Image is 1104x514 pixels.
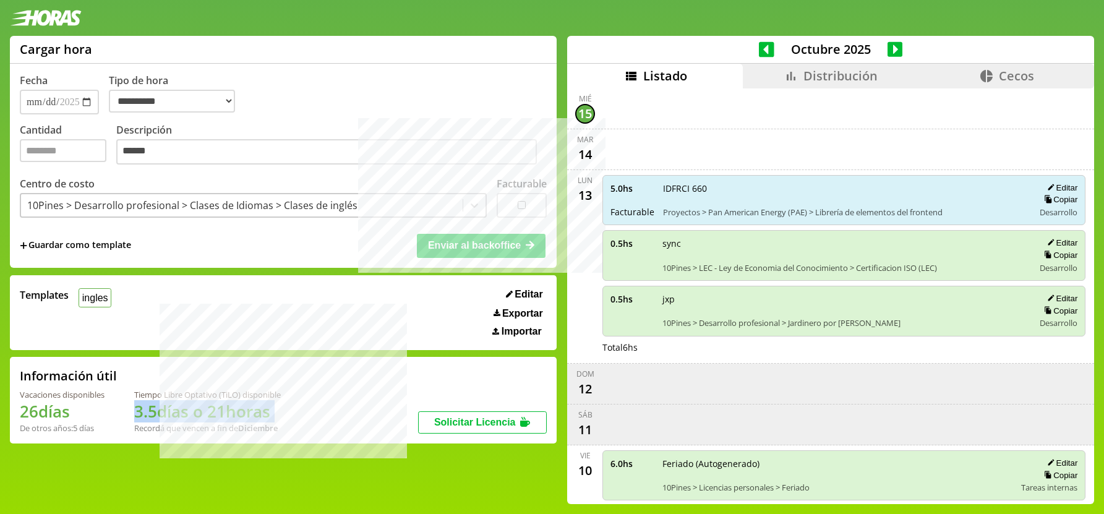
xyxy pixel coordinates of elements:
[663,207,1025,218] span: Proyectos > Pan American Energy (PAE) > Librería de elementos del frontend
[20,74,48,87] label: Fecha
[20,422,105,434] div: De otros años: 5 días
[575,461,595,481] div: 10
[610,293,654,305] span: 0.5 hs
[662,293,1025,305] span: jxp
[643,67,687,84] span: Listado
[610,182,654,194] span: 5.0 hs
[490,307,547,320] button: Exportar
[20,139,106,162] input: Cantidad
[502,308,543,319] span: Exportar
[1040,250,1077,260] button: Copiar
[20,123,116,168] label: Cantidad
[1040,262,1077,273] span: Desarrollo
[578,175,593,186] div: lun
[1040,194,1077,205] button: Copiar
[610,238,654,249] span: 0.5 hs
[774,41,888,58] span: Octubre 2025
[575,104,595,124] div: 15
[567,88,1094,502] div: scrollable content
[515,289,542,300] span: Editar
[575,186,595,205] div: 13
[662,238,1025,249] span: sync
[580,450,591,461] div: vie
[1043,182,1077,193] button: Editar
[10,10,82,26] img: logotipo
[20,400,105,422] h1: 26 días
[1043,458,1077,468] button: Editar
[20,177,95,191] label: Centro de costo
[575,379,595,399] div: 12
[1021,482,1077,493] span: Tareas internas
[497,177,547,191] label: Facturable
[602,341,1085,353] div: Total 6 hs
[109,90,235,113] select: Tipo de hora
[1043,238,1077,248] button: Editar
[20,288,69,302] span: Templates
[20,389,105,400] div: Vacaciones disponibles
[79,288,111,307] button: ingles
[1043,293,1077,304] button: Editar
[1040,470,1077,481] button: Copiar
[578,409,593,420] div: sáb
[20,41,92,58] h1: Cargar hora
[576,369,594,379] div: dom
[575,145,595,165] div: 14
[134,389,281,400] div: Tiempo Libre Optativo (TiLO) disponible
[116,139,537,165] textarea: Descripción
[27,199,357,212] div: 10Pines > Desarrollo profesional > Clases de Idiomas > Clases de inglés
[502,288,547,301] button: Editar
[999,67,1034,84] span: Cecos
[417,234,546,257] button: Enviar al backoffice
[1040,306,1077,316] button: Copiar
[575,420,595,440] div: 11
[109,74,245,114] label: Tipo de hora
[610,458,654,469] span: 6.0 hs
[579,93,592,104] div: mié
[134,400,281,422] h1: 3.5 días o 21 horas
[577,134,593,145] div: mar
[20,239,27,252] span: +
[20,367,117,384] h2: Información útil
[20,239,131,252] span: +Guardar como template
[662,317,1025,328] span: 10Pines > Desarrollo profesional > Jardinero por [PERSON_NAME]
[803,67,878,84] span: Distribución
[418,411,547,434] button: Solicitar Licencia
[238,422,278,434] b: Diciembre
[428,240,521,251] span: Enviar al backoffice
[662,458,1012,469] span: Feriado (Autogenerado)
[610,206,654,218] span: Facturable
[662,262,1025,273] span: 10Pines > LEC - Ley de Economia del Conocimiento > Certificacion ISO (LEC)
[1040,207,1077,218] span: Desarrollo
[1040,317,1077,328] span: Desarrollo
[434,417,516,427] span: Solicitar Licencia
[663,182,1025,194] span: IDFRCI 660
[502,326,542,337] span: Importar
[134,422,281,434] div: Recordá que vencen a fin de
[116,123,547,168] label: Descripción
[662,482,1012,493] span: 10Pines > Licencias personales > Feriado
